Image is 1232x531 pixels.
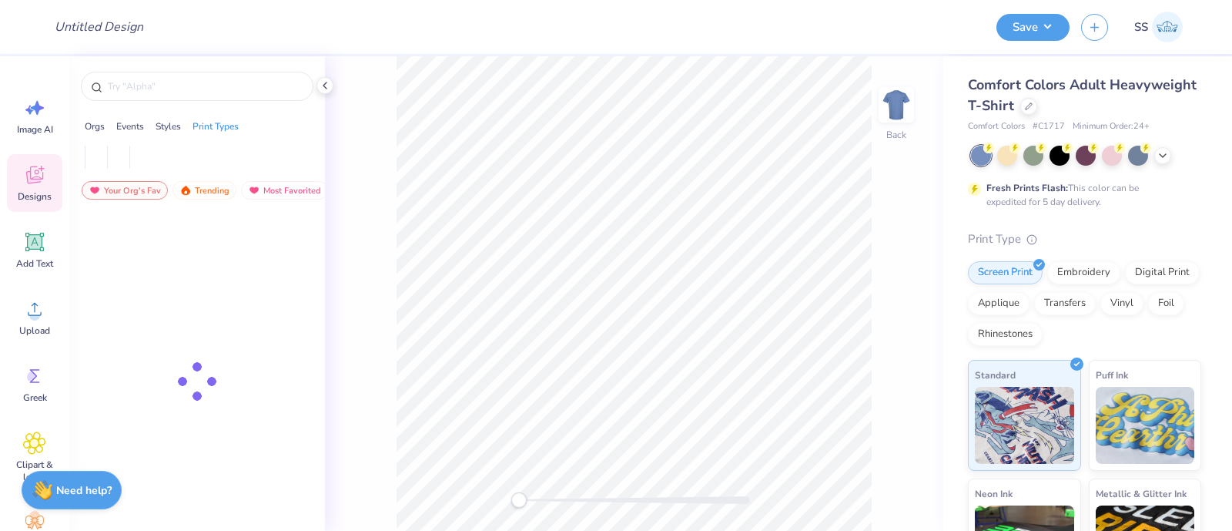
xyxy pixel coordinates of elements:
img: Shefali Sharma [1152,12,1183,42]
img: Standard [975,387,1074,464]
div: Digital Print [1125,261,1200,284]
div: Print Types [192,119,239,133]
div: Most Favorited [241,181,328,200]
span: Neon Ink [975,486,1013,502]
button: Save [996,14,1070,41]
img: trending.gif [179,185,192,196]
div: Applique [968,292,1029,315]
div: Your Org's Fav [82,181,168,200]
span: Standard [975,367,1016,383]
strong: Fresh Prints Flash: [986,182,1068,194]
span: Puff Ink [1096,367,1128,383]
div: Events [116,119,144,133]
img: most_fav.gif [248,185,260,196]
input: Untitled Design [42,12,156,42]
a: SS [1127,12,1190,42]
img: Back [881,89,912,120]
div: Orgs [85,119,105,133]
div: Back [886,128,906,142]
div: Foil [1148,292,1184,315]
div: Print Type [968,230,1201,248]
span: Comfort Colors [968,120,1025,133]
div: Embroidery [1047,261,1120,284]
span: Metallic & Glitter Ink [1096,486,1187,502]
span: Upload [19,324,50,337]
span: Greek [23,392,47,404]
span: # C1717 [1033,120,1065,133]
div: This color can be expedited for 5 day delivery. [986,181,1176,209]
span: Minimum Order: 24 + [1073,120,1150,133]
div: Trending [172,181,236,200]
div: Screen Print [968,261,1043,284]
div: Accessibility label [511,492,527,508]
img: Puff Ink [1096,387,1195,464]
span: SS [1134,18,1148,36]
span: Comfort Colors Adult Heavyweight T-Shirt [968,76,1197,115]
span: Image AI [17,123,53,136]
strong: Need help? [56,483,112,498]
img: most_fav.gif [89,185,101,196]
span: Add Text [16,257,53,270]
div: Styles [156,119,181,133]
span: Designs [18,190,52,203]
span: Clipart & logos [9,459,60,483]
div: Transfers [1034,292,1096,315]
input: Try "Alpha" [106,79,303,94]
div: Rhinestones [968,323,1043,346]
div: Vinyl [1100,292,1143,315]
